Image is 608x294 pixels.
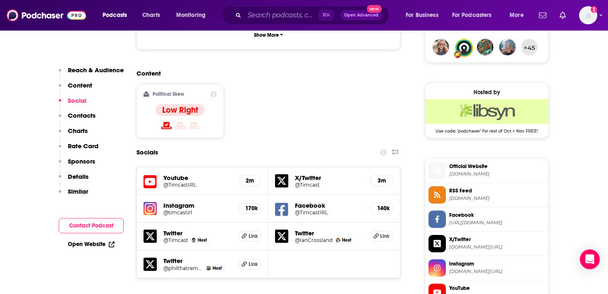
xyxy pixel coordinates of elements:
p: Sponsors [68,157,95,165]
img: User Badge Icon [453,50,462,59]
span: timcast.com [449,171,545,177]
h4: Low Right [162,105,198,115]
h5: X/Twitter [295,174,364,182]
p: Charts [68,127,88,135]
img: User Profile [579,6,597,24]
span: Logged in as gmalloy [579,6,597,24]
div: Open Intercom Messenger [580,249,600,269]
img: Libsyn Deal: Use code: 'podchaser' for rest of Oct + Nov FREE! [425,99,548,124]
button: Content [59,81,92,97]
p: Contacts [68,111,96,119]
a: Link [370,231,393,242]
span: twitter.com/Timcast [449,244,545,250]
button: Charts [59,127,88,142]
h5: Twitter [163,229,232,237]
a: @timcastirl [163,209,232,216]
p: Show More [254,32,279,38]
a: @Timcast [163,237,188,243]
img: tanyaraye [499,39,516,55]
button: Details [59,173,89,188]
button: Reach & Audience [59,66,124,81]
span: instagram.com/timcastirl [449,268,545,275]
img: Oritscharf [433,39,449,55]
h2: Content [136,69,394,77]
a: @IanCrossland [295,237,333,243]
p: Details [68,173,89,180]
button: Contact Podcast [59,218,124,233]
button: open menu [504,9,534,22]
a: RSS Feed[DOMAIN_NAME] [428,186,545,204]
h5: Youtube [163,174,232,182]
a: Libsyn Deal: Use code: 'podchaser' for rest of Oct + Nov FREE! [425,99,548,133]
a: Official Website[DOMAIN_NAME] [428,162,545,179]
span: Official Website [449,163,545,170]
a: Instagram[DOMAIN_NAME][URL] [428,259,545,277]
p: Social [68,97,86,104]
h5: 170k [245,205,254,212]
h5: 3m [377,177,386,184]
div: Search podcasts, credits, & more... [230,6,397,25]
a: Show notifications dropdown [556,8,569,22]
span: For Podcasters [452,9,492,21]
button: open menu [97,9,138,22]
div: Hosted by [425,89,548,96]
button: open menu [170,9,216,22]
h5: Twitter [163,257,232,265]
a: @TimcastIRL [163,182,232,188]
span: Podcasts [103,9,127,21]
button: open menu [400,9,449,22]
img: Podchaser - Follow, Share and Rate Podcasts [7,7,86,23]
p: Similar [68,187,88,195]
h2: Socials [136,145,158,160]
span: New [367,5,382,13]
button: Sponsors [59,157,95,173]
a: @philthatremains [163,265,203,271]
span: Open Advanced [344,13,378,17]
button: Show profile menu [579,6,597,24]
span: Host [198,237,207,243]
span: Facebook [449,211,545,219]
span: ⌘ K [318,10,334,21]
h5: Facebook [295,202,364,209]
button: Contacts [59,111,96,127]
a: @TimcastIRL [295,209,364,216]
svg: Add a profile image [591,6,597,13]
a: X/Twitter[DOMAIN_NAME][URL] [428,235,545,252]
span: Link [249,261,258,268]
a: Charts [137,9,165,22]
a: Show notifications dropdown [536,8,550,22]
span: https://www.facebook.com/TimcastIRL [449,220,545,226]
h2: Political Skew [153,91,184,97]
button: Open AdvancedNew [340,10,382,20]
span: More [510,9,524,21]
button: open menu [447,9,504,22]
span: Instagram [449,260,545,268]
span: Link [380,233,390,239]
h5: 2m [245,177,254,184]
p: Reach & Audience [68,66,124,74]
a: Facebook[URL][DOMAIN_NAME] [428,211,545,228]
span: Link [249,233,258,239]
img: iconImage [144,202,157,215]
span: feeds.buzzsprout.com [449,195,545,202]
span: Charts [142,9,160,21]
span: Host [213,266,222,271]
h5: Twitter [295,229,364,237]
a: Link [238,231,261,242]
img: Casey101 [477,39,493,55]
button: Rate Card [59,142,98,157]
h5: 140k [377,205,386,212]
input: Search podcasts, credits, & more... [244,9,318,22]
img: jfpodcasts [456,40,472,56]
img: Tim Pool [191,238,196,242]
